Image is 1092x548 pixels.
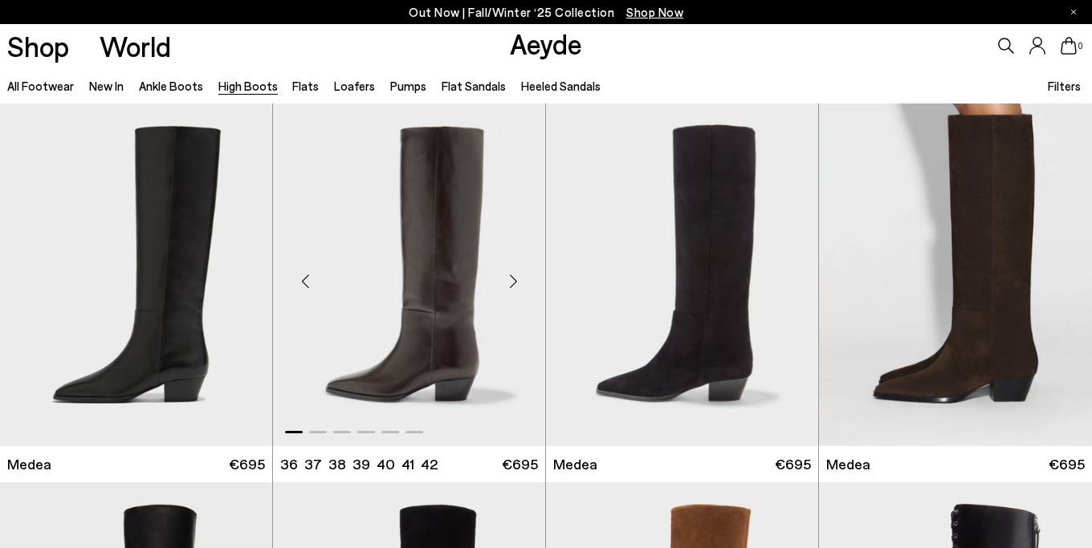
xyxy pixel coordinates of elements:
[1061,37,1077,55] a: 0
[89,79,124,93] a: New In
[328,454,346,474] li: 38
[626,5,683,19] span: Navigate to /collections/new-in
[390,79,426,93] a: Pumps
[7,454,51,474] span: Medea
[819,104,1092,445] img: Medea Suede Knee-High Boots
[521,79,601,93] a: Heeled Sandals
[100,32,171,60] a: World
[7,32,69,60] a: Shop
[280,454,298,474] li: 36
[377,454,395,474] li: 40
[304,454,322,474] li: 37
[218,79,278,93] a: High Boots
[546,446,818,482] a: Medea €695
[281,257,329,305] div: Previous slide
[1048,79,1081,93] span: Filters
[273,446,545,482] a: 36 37 38 39 40 41 42 €695
[546,104,818,445] img: Medea Suede Knee-High Boots
[546,104,818,445] div: 1 / 6
[421,454,438,474] li: 42
[292,79,319,93] a: Flats
[1049,454,1085,474] span: €695
[273,104,545,445] a: Next slide Previous slide
[352,454,370,474] li: 39
[1077,42,1085,51] span: 0
[401,454,414,474] li: 41
[334,79,375,93] a: Loafers
[819,104,1092,445] a: Next slide Previous slide
[819,104,1092,445] div: 6 / 6
[280,454,433,474] ul: variant
[510,26,582,60] a: Aeyde
[546,104,818,445] a: Next slide Previous slide
[139,79,203,93] a: Ankle Boots
[7,79,74,93] a: All Footwear
[273,104,545,445] img: Medea Knee-High Boots
[229,454,265,474] span: €695
[502,454,538,474] span: €695
[273,104,545,445] div: 1 / 6
[826,454,870,474] span: Medea
[409,2,683,22] p: Out Now | Fall/Winter ‘25 Collection
[489,257,537,305] div: Next slide
[553,454,597,474] span: Medea
[819,446,1092,482] a: Medea €695
[442,79,506,93] a: Flat Sandals
[775,454,811,474] span: €695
